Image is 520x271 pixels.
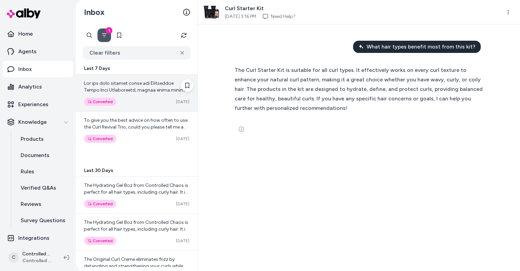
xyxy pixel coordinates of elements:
span: [DATE] 3:16 PM [225,13,256,20]
a: Experiences [3,96,73,113]
span: [DATE] [176,201,189,207]
span: [DATE] [176,136,189,141]
span: [DATE] [176,99,189,104]
span: Controlled Chaos [22,257,53,264]
button: Knowledge [3,114,73,130]
span: The Hydrating Gel 8oz from Controlled Chaos is perfect for all hair types, including curly hair. ... [84,182,189,243]
img: Curl_Starter_Kit_2ffda6cf-17bb-4d82-977b-00b528f35425.jpg [203,4,219,20]
p: Inbox [18,65,32,73]
a: Rules [14,163,73,180]
a: Inbox [3,61,73,77]
a: Lor ips dolo sitamet conse adi Elitseddoe Tempo Inci Utlaboreetd, magnaa enima minim: 6. VENI: Qu... [76,75,197,111]
a: The Hydrating Gel 8oz from Controlled Chaos is perfect for all hair types, including curly hair. ... [76,177,197,213]
span: The Curl Starter Kit is suitable for all curl types. It effectively works on every curl texture t... [235,67,483,111]
span: · [259,13,260,20]
a: Products [14,131,73,147]
a: Analytics [3,79,73,95]
a: Agents [3,43,73,60]
a: To give you the best advice on how often to use the Curl Revival Trio, could you please tell me a... [76,111,197,148]
button: Refresh [177,28,191,42]
p: Reviews [21,200,41,208]
a: Documents [14,147,73,163]
a: The Hydrating Gel 8oz from Controlled Chaos is perfect for all hair types, including curly hair. ... [76,213,197,250]
div: Converted [84,237,116,245]
button: Clear filters [83,46,191,60]
span: What hair types benefit most from this kit? [367,43,475,51]
p: Survey Questions [21,216,65,225]
p: Verified Q&As [21,184,56,192]
p: Home [18,30,33,38]
h2: Inbox [84,7,105,17]
p: Rules [21,168,34,176]
div: Converted [84,98,116,106]
span: Last 7 Days [84,65,110,72]
span: [DATE] [176,238,189,244]
p: Integrations [18,234,49,242]
span: Last 30 Days [84,167,113,174]
span: Curl Starter Kit [225,4,296,13]
a: Reviews [14,196,73,212]
div: Converted [84,135,116,143]
button: See more [235,122,248,136]
p: Analytics [18,83,42,91]
span: C [8,252,19,263]
div: 1 [106,27,112,34]
p: Knowledge [18,118,47,126]
p: Agents [18,47,37,56]
a: Need Help? [271,13,296,20]
button: CControlled Chaos ShopifyControlled Chaos [4,247,58,268]
p: Products [21,135,44,143]
a: Home [3,26,73,42]
button: Filter [97,28,111,42]
div: Converted [84,200,116,208]
p: Controlled Chaos Shopify [22,251,53,257]
img: alby Logo [7,8,41,18]
p: Documents [21,151,49,159]
p: Experiences [18,100,48,109]
span: Lor ips dolo sitamet conse adi Elitseddoe Tempo Inci Utlaboreetd, magnaa enima minim: 6. VENI: Qu... [84,80,189,242]
span: To give you the best advice on how often to use the Curl Revival Trio, could you please tell me a... [84,117,189,164]
a: Verified Q&As [14,180,73,196]
a: Integrations [3,230,73,246]
a: Survey Questions [14,212,73,229]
